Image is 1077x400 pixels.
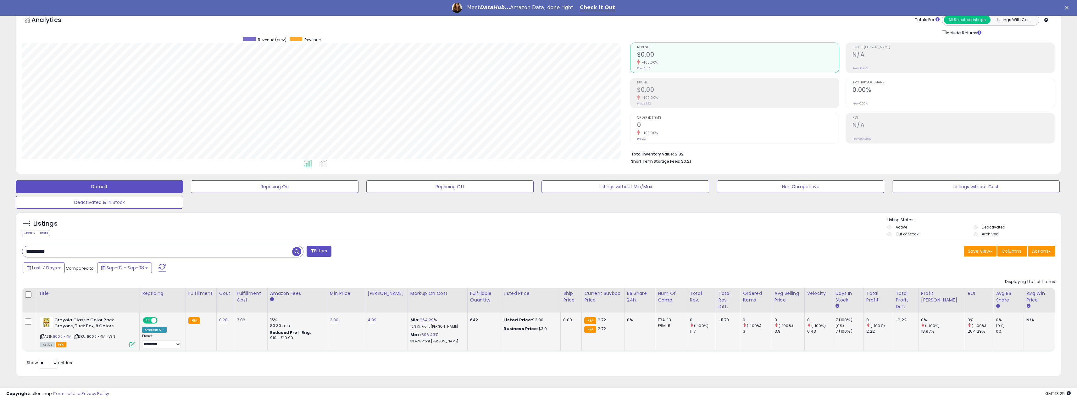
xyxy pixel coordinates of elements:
div: 264.29% [968,329,993,334]
span: Profit [PERSON_NAME] [852,46,1055,49]
label: Out of Stock [896,231,919,237]
div: FBM: 6 [658,323,682,329]
div: Listed Price [503,290,558,297]
h2: $0.00 [637,51,839,59]
div: Totals For [915,17,940,23]
b: Crayola Classic Color Pack Crayons, Tuck Box, 8 Colors [54,317,131,330]
div: Days In Stock [836,290,861,303]
button: Filters [307,246,331,257]
div: Total Rev. [690,290,713,303]
button: Non Competitive [717,180,884,193]
img: 41HNRZi91LL._SL40_.jpg [40,317,53,328]
div: BB Share 24h. [627,290,652,303]
b: Reduced Prof. Rng. [270,330,311,335]
div: 7 (100%) [836,329,863,334]
small: Prev: 264.29% [852,137,871,141]
div: Ship Price [563,290,579,303]
b: Business Price: [503,326,538,332]
button: Repricing Off [366,180,534,193]
div: Include Returns [937,29,989,36]
a: B002IXI4MI [53,334,73,339]
small: (-100%) [779,323,793,328]
b: Min: [410,317,420,323]
p: Listing States: [887,217,1061,223]
div: Displaying 1 to 1 of 1 items [1005,279,1055,285]
div: 11.7 [690,329,716,334]
a: 4.99 [368,317,377,323]
div: ROI [968,290,991,297]
div: Markup on Cost [410,290,465,297]
div: Fulfillable Quantity [470,290,498,303]
button: Repricing On [191,180,358,193]
span: $0.21 [681,158,691,164]
div: 0% [996,317,1024,323]
small: -100.00% [640,131,658,135]
button: Listings without Cost [892,180,1059,193]
small: Prev: $11.70 [637,66,652,70]
small: Prev: 3 [637,137,646,141]
div: Total Profit Diff. [896,290,916,310]
b: Total Inventory Value: [631,151,674,157]
a: 3.90 [330,317,339,323]
small: (-100%) [870,323,885,328]
a: Terms of Use [54,391,80,397]
a: 264.29 [420,317,434,323]
small: (-100%) [811,323,826,328]
div: 0% [627,317,650,323]
div: -2.22 [896,317,913,323]
button: Listings without Min/Max [541,180,709,193]
div: ASIN: [40,317,135,346]
a: Privacy Policy [81,391,109,397]
div: Preset: [142,334,181,348]
span: Revenue [304,37,321,42]
b: Max: [410,332,421,338]
div: $0.30 min [270,323,322,329]
span: | SKU: B002IXI4MI-VEN [74,334,115,339]
img: Profile image for Georgie [452,3,462,13]
div: 0% [968,317,993,323]
div: Cost [219,290,231,297]
div: Num of Comp. [658,290,685,303]
div: Total Rev. Diff. [719,290,737,310]
div: 0.00 [563,317,577,323]
div: Profit [PERSON_NAME] [921,290,962,303]
div: Avg BB Share [996,290,1021,303]
button: Listings With Cost [990,16,1037,24]
div: 0 [743,317,772,323]
small: (-100%) [694,323,708,328]
div: Meet Amazon Data, done right. [467,4,575,11]
span: ON [143,318,151,323]
div: 0% [921,317,965,323]
div: Fulfillment [188,290,214,297]
div: 7 (100%) [836,317,863,323]
a: Check It Out [580,4,615,11]
small: -100.00% [640,60,658,65]
span: Revenue (prev) [258,37,286,42]
small: FBA [188,317,200,324]
p: 18.97% Profit [PERSON_NAME] [410,324,463,329]
small: Avg BB Share. [996,303,1000,309]
span: Ordered Items [637,116,839,120]
div: seller snap | | [6,391,109,397]
div: 0 [807,317,833,323]
div: 642 [470,317,496,323]
div: 15% [270,317,322,323]
h2: N/A [852,121,1055,130]
h5: Listings [33,219,58,228]
span: Columns [1002,248,1021,254]
div: 3.06 [237,317,263,323]
div: $3.90 [503,317,556,323]
div: N/A [1026,317,1050,323]
div: Clear All Filters [22,230,50,236]
div: Avg Win Price [1026,290,1052,303]
div: 3.9 [774,329,804,334]
small: (0%) [836,323,844,328]
div: [PERSON_NAME] [368,290,405,297]
span: 2.72 [598,317,606,323]
b: Short Term Storage Fees: [631,159,680,164]
button: Sep-02 - Sep-08 [97,262,152,273]
small: (-100%) [972,323,986,328]
button: Columns [997,246,1027,256]
span: All listings currently available for purchase on Amazon [40,342,55,347]
b: Listed Price: [503,317,532,323]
